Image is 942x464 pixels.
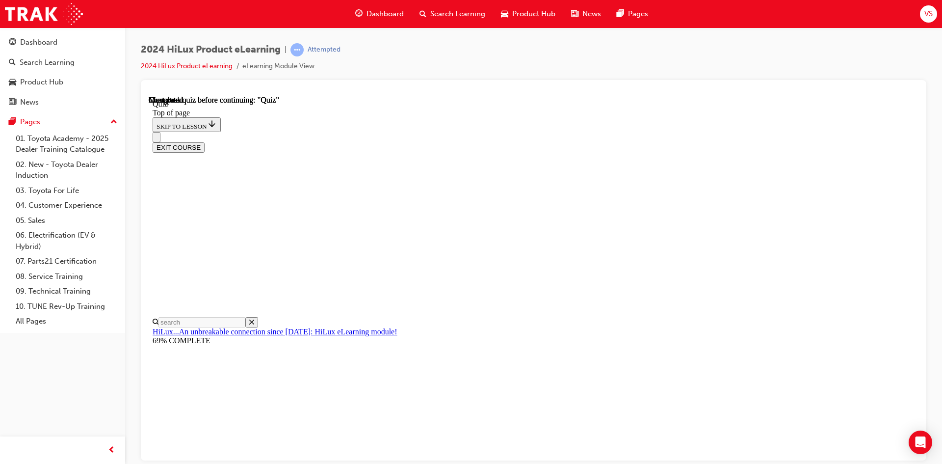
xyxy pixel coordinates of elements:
span: 2024 HiLux Product eLearning [141,44,281,55]
button: DashboardSearch LearningProduct HubNews [4,31,121,113]
span: pages-icon [9,118,16,127]
a: search-iconSearch Learning [412,4,493,24]
button: Pages [4,113,121,131]
button: Close navigation menu [4,36,12,47]
span: Pages [628,8,648,20]
a: News [4,93,121,111]
div: Dashboard [20,37,57,48]
span: learningRecordVerb_ATTEMPT-icon [290,43,304,56]
span: prev-icon [108,444,115,457]
div: Attempted [308,45,340,55]
button: EXIT COURSE [4,47,56,57]
span: | [285,44,287,55]
div: Top of page [4,13,766,22]
button: SKIP TO LESSON [4,22,72,36]
a: pages-iconPages [609,4,656,24]
a: HiLux...An unbreakable connection since [DATE]: HiLux eLearning module! [4,232,249,240]
a: 06. Electrification (EV & Hybrid) [12,228,121,254]
span: SKIP TO LESSON [8,27,68,34]
span: News [582,8,601,20]
a: guage-iconDashboard [347,4,412,24]
a: 05. Sales [12,213,121,228]
input: Search [10,221,97,232]
a: 2024 HiLux Product eLearning [141,62,233,70]
span: VS [924,8,933,20]
a: 10. TUNE Rev-Up Training [12,299,121,314]
span: up-icon [110,116,117,129]
span: search-icon [9,58,16,67]
span: pages-icon [617,8,624,20]
a: 07. Parts21 Certification [12,254,121,269]
li: eLearning Module View [242,61,314,72]
a: Search Learning [4,54,121,72]
div: Open Intercom Messenger [909,431,932,454]
div: 69% COMPLETE [4,241,766,249]
span: Search Learning [430,8,485,20]
span: guage-icon [9,38,16,47]
a: 04. Customer Experience [12,198,121,213]
a: news-iconNews [563,4,609,24]
span: search-icon [419,8,426,20]
div: Pages [20,116,40,128]
span: guage-icon [355,8,363,20]
a: All Pages [12,314,121,329]
a: 01. Toyota Academy - 2025 Dealer Training Catalogue [12,131,121,157]
span: news-icon [9,98,16,107]
div: Quiz [4,4,766,13]
div: Search Learning [20,57,75,68]
span: Dashboard [366,8,404,20]
span: car-icon [501,8,508,20]
a: Dashboard [4,33,121,52]
img: Trak [5,3,83,25]
div: News [20,97,39,108]
a: 08. Service Training [12,269,121,284]
span: news-icon [571,8,578,20]
div: Product Hub [20,77,63,88]
button: Close search menu [97,221,109,232]
a: 02. New - Toyota Dealer Induction [12,157,121,183]
a: Product Hub [4,73,121,91]
a: 03. Toyota For Life [12,183,121,198]
span: car-icon [9,78,16,87]
span: Product Hub [512,8,555,20]
a: 09. Technical Training [12,284,121,299]
a: car-iconProduct Hub [493,4,563,24]
button: VS [920,5,937,23]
